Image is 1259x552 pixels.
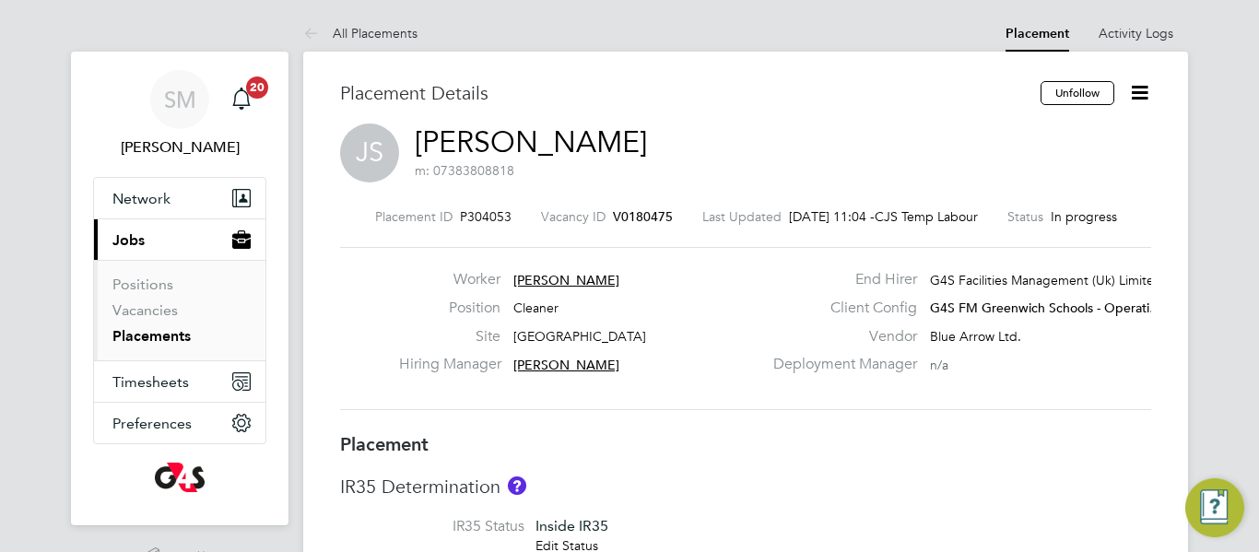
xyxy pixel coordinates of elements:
[94,260,265,360] div: Jobs
[112,231,145,249] span: Jobs
[94,361,265,402] button: Timesheets
[1185,478,1244,537] button: Engage Resource Center
[762,327,917,346] label: Vendor
[762,355,917,374] label: Deployment Manager
[535,517,608,534] span: Inside IR35
[1051,208,1117,225] span: In progress
[93,463,266,492] a: Go to home page
[762,299,917,318] label: Client Config
[1041,81,1114,105] button: Unfollow
[340,433,429,455] b: Placement
[340,475,1151,499] h3: IR35 Determination
[71,52,288,525] nav: Main navigation
[112,190,171,207] span: Network
[112,373,189,391] span: Timesheets
[112,301,178,319] a: Vacancies
[875,208,978,225] span: CJS Temp Labour
[930,272,1162,288] span: G4S Facilities Management (Uk) Limited
[93,136,266,159] span: Shirley Marshall
[93,70,266,159] a: SM[PERSON_NAME]
[94,178,265,218] button: Network
[1006,26,1069,41] a: Placement
[762,270,917,289] label: End Hirer
[702,208,782,225] label: Last Updated
[613,208,673,225] span: V0180475
[930,299,1162,316] span: G4S FM Greenwich Schools - Operati…
[303,25,418,41] a: All Placements
[930,357,948,373] span: n/a
[513,272,619,288] span: [PERSON_NAME]
[513,357,619,373] span: [PERSON_NAME]
[112,415,192,432] span: Preferences
[112,276,173,293] a: Positions
[508,476,526,495] button: About IR35
[460,208,512,225] span: P304053
[94,219,265,260] button: Jobs
[513,299,559,316] span: Cleaner
[1007,208,1043,225] label: Status
[415,124,647,160] a: [PERSON_NAME]
[789,208,875,225] span: [DATE] 11:04 -
[399,270,500,289] label: Worker
[223,70,260,129] a: 20
[399,355,500,374] label: Hiring Manager
[164,88,196,112] span: SM
[340,123,399,182] span: JS
[513,328,646,345] span: [GEOGRAPHIC_DATA]
[1099,25,1173,41] a: Activity Logs
[399,327,500,346] label: Site
[399,299,500,318] label: Position
[375,208,453,225] label: Placement ID
[415,162,514,179] span: m: 07383808818
[340,517,524,536] label: IR35 Status
[155,463,205,492] img: g4s-logo-retina.png
[340,81,1027,105] h3: Placement Details
[94,403,265,443] button: Preferences
[112,327,191,345] a: Placements
[541,208,606,225] label: Vacancy ID
[246,76,268,99] span: 20
[930,328,1021,345] span: Blue Arrow Ltd.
